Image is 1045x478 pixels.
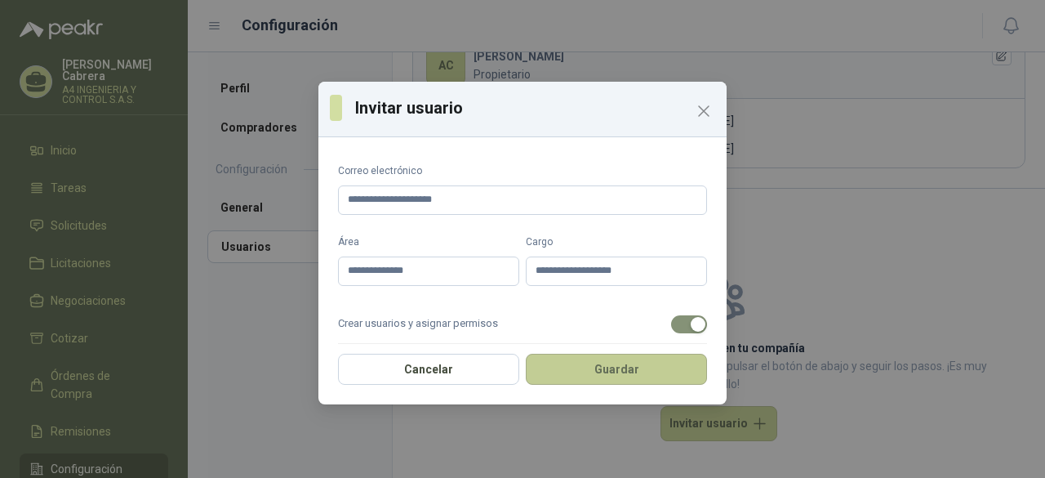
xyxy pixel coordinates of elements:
label: Crear usuarios y asignar permisos [338,306,707,344]
button: Guardar [526,354,707,385]
label: Ver y modificar configuración de la cuenta de empresa [338,344,707,382]
button: Close [691,98,717,124]
label: Cargo [526,235,707,250]
h3: Invitar usuario [355,96,715,120]
button: Crear usuarios y asignar permisos [671,315,707,333]
label: Área [338,235,519,250]
label: Correo electrónico [338,163,707,179]
button: Cancelar [338,354,519,385]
